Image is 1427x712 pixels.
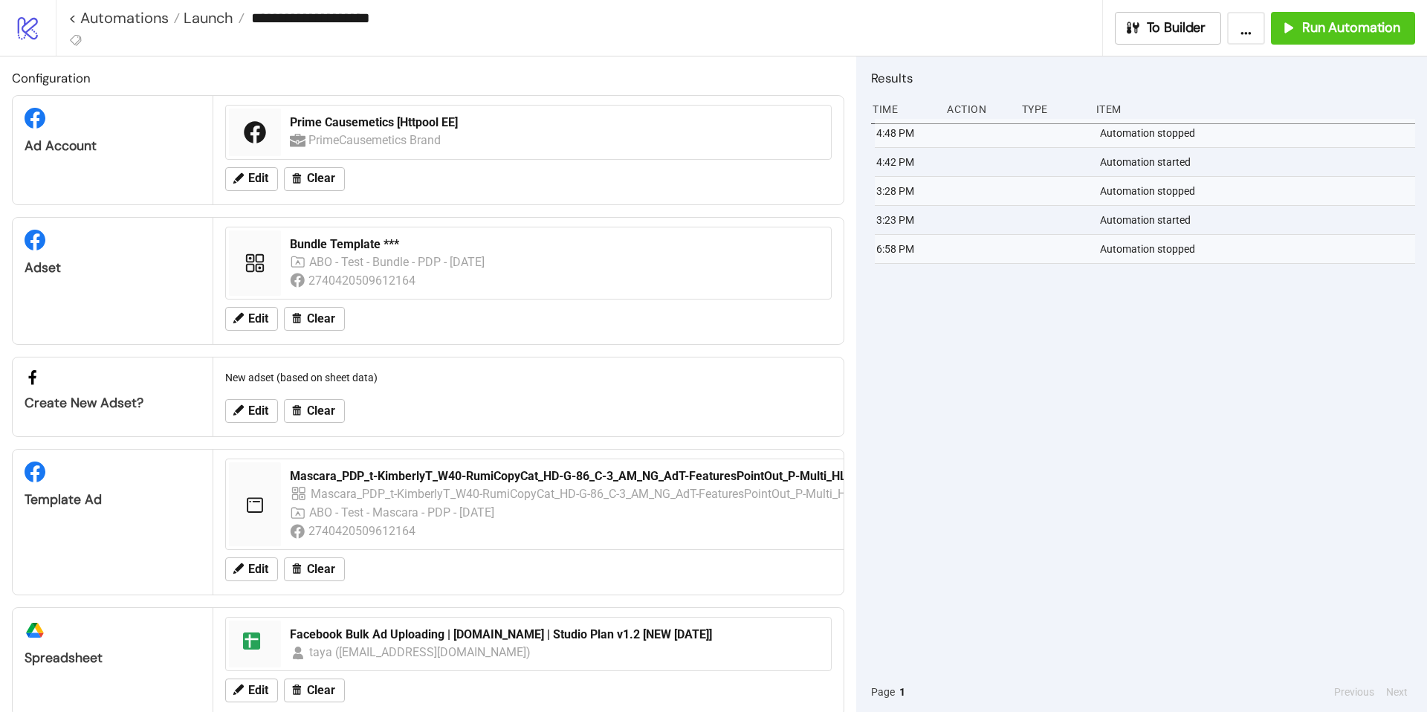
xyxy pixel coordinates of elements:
div: Time [871,95,935,123]
div: Automation stopped [1098,235,1419,263]
button: Clear [284,557,345,581]
div: Automation stopped [1098,119,1419,147]
button: Edit [225,167,278,191]
div: 3:28 PM [875,177,939,205]
span: To Builder [1147,19,1206,36]
div: 6:58 PM [875,235,939,263]
div: Action [945,95,1009,123]
span: Edit [248,404,268,418]
span: Edit [248,684,268,697]
div: Facebook Bulk Ad Uploading | [DOMAIN_NAME] | Studio Plan v1.2 [NEW [DATE]] [290,627,822,643]
span: Edit [248,563,268,576]
button: To Builder [1115,12,1222,45]
div: Ad Account [25,137,201,155]
button: Edit [225,399,278,423]
span: Run Automation [1302,19,1400,36]
div: 3:23 PM [875,206,939,234]
span: Launch [180,8,233,27]
div: ABO - Test - Mascara - PDP - [DATE] [309,503,496,522]
span: Clear [307,172,335,185]
div: Type [1020,95,1084,123]
span: Page [871,684,895,700]
h2: Results [871,68,1415,88]
h2: Configuration [12,68,844,88]
button: 1 [895,684,910,700]
button: Run Automation [1271,12,1415,45]
span: Clear [307,312,335,326]
button: ... [1227,12,1265,45]
button: Clear [284,399,345,423]
div: Create new adset? [25,395,201,412]
div: Automation started [1098,206,1419,234]
span: Edit [248,172,268,185]
div: Automation stopped [1098,177,1419,205]
div: ABO - Test - Bundle - PDP - [DATE] [309,253,486,271]
div: 2740420509612164 [308,522,418,540]
div: Adset [25,259,201,276]
div: Item [1095,95,1415,123]
button: Edit [225,307,278,331]
button: Previous [1330,684,1379,700]
div: Bundle Template *** [290,236,822,253]
a: < Automations [68,10,180,25]
a: Launch [180,10,245,25]
span: Clear [307,563,335,576]
div: 4:48 PM [875,119,939,147]
button: Next [1382,684,1412,700]
span: Edit [248,312,268,326]
button: Clear [284,167,345,191]
div: New adset (based on sheet data) [219,363,838,392]
button: Edit [225,557,278,581]
div: Template Ad [25,491,201,508]
div: taya ([EMAIL_ADDRESS][DOMAIN_NAME]) [309,643,532,661]
button: Edit [225,679,278,702]
button: Clear [284,307,345,331]
div: Spreadsheet [25,650,201,667]
div: 2740420509612164 [308,271,418,290]
div: PrimeCausemetics Brand [308,131,443,149]
span: Clear [307,684,335,697]
button: Clear [284,679,345,702]
div: Automation started [1098,148,1419,176]
div: Prime Causemetics [Httpool EE] [290,114,822,131]
span: Clear [307,404,335,418]
div: 4:42 PM [875,148,939,176]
